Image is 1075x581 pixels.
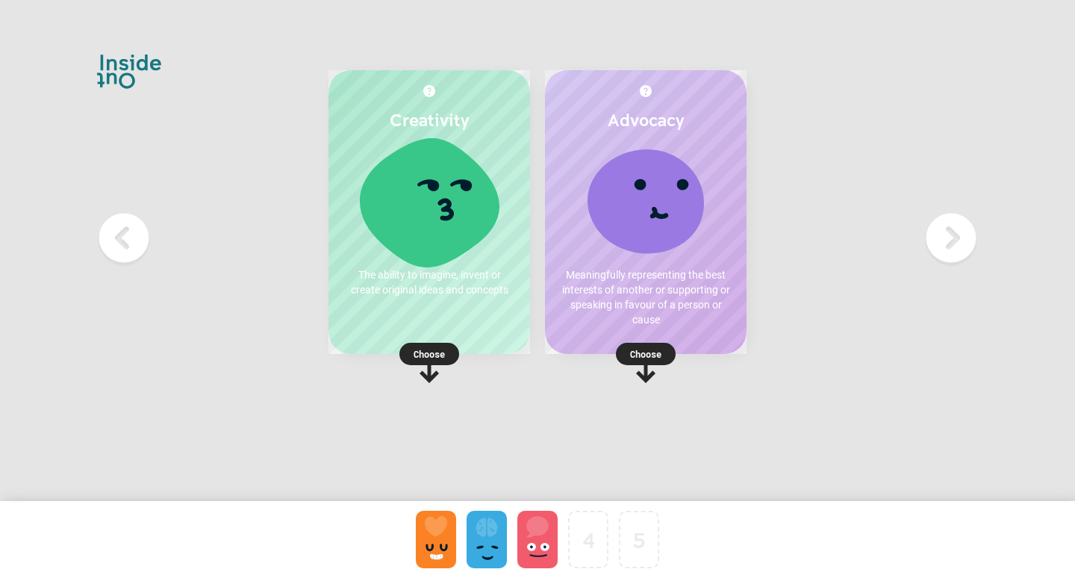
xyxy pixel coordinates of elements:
[423,85,435,97] img: More about Creativity
[921,208,981,268] img: Next
[545,347,747,361] p: Choose
[640,85,652,97] img: More about Advocacy
[343,109,515,130] h2: Creativity
[328,347,530,361] p: Choose
[343,267,515,297] p: The ability to imagine, invent or create original ideas and concepts
[560,267,732,327] p: Meaningfully representing the best interests of another or supporting or speaking in favour of a ...
[560,109,732,130] h2: Advocacy
[94,208,154,268] img: Previous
